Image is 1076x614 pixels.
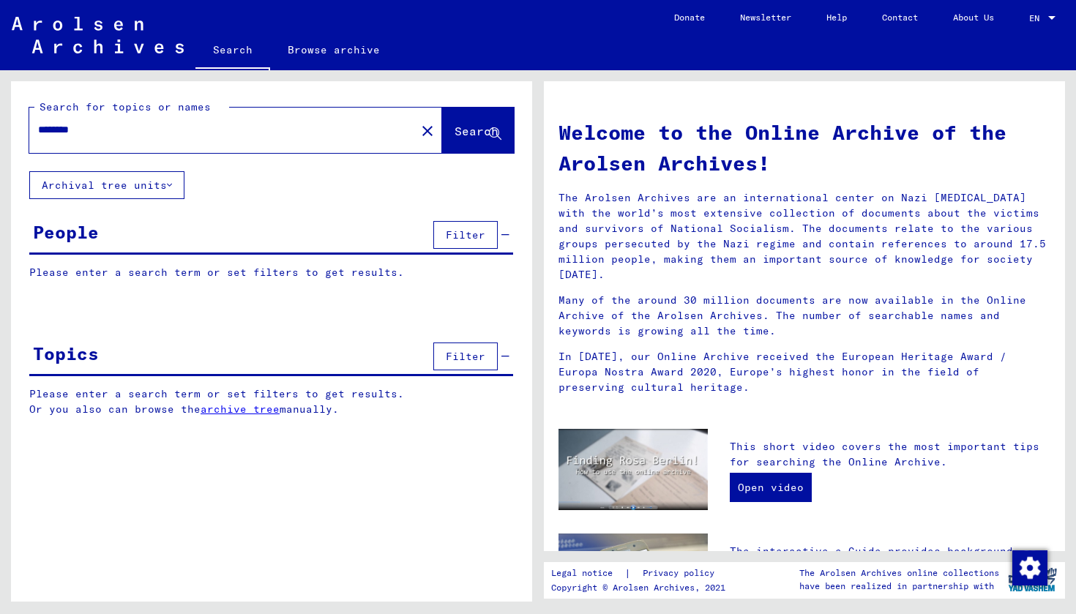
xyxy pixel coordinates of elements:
span: EN [1029,13,1045,23]
p: This short video covers the most important tips for searching the Online Archive. [730,439,1050,470]
img: yv_logo.png [1005,561,1060,598]
img: Arolsen_neg.svg [12,17,184,53]
span: Filter [446,350,485,363]
h1: Welcome to the Online Archive of the Arolsen Archives! [558,117,1050,179]
a: archive tree [201,403,280,416]
mat-icon: close [419,122,436,140]
p: The Arolsen Archives are an international center on Nazi [MEDICAL_DATA] with the world’s most ext... [558,190,1050,282]
div: Topics [33,340,99,367]
a: Open video [730,473,812,502]
a: Browse archive [270,32,397,67]
p: Copyright © Arolsen Archives, 2021 [551,581,732,594]
button: Archival tree units [29,171,184,199]
mat-label: Search for topics or names [40,100,211,113]
button: Filter [433,342,498,370]
div: People [33,219,99,245]
a: Search [195,32,270,70]
button: Filter [433,221,498,249]
span: Search [455,124,498,138]
img: Change consent [1012,550,1047,585]
p: have been realized in partnership with [799,580,999,593]
a: Privacy policy [631,566,732,581]
p: The Arolsen Archives online collections [799,566,999,580]
button: Search [442,108,514,153]
p: Many of the around 30 million documents are now available in the Online Archive of the Arolsen Ar... [558,293,1050,339]
img: video.jpg [558,429,708,510]
p: In [DATE], our Online Archive received the European Heritage Award / Europa Nostra Award 2020, Eu... [558,349,1050,395]
p: Please enter a search term or set filters to get results. [29,265,513,280]
button: Clear [413,116,442,145]
div: | [551,566,732,581]
a: Legal notice [551,566,624,581]
p: Please enter a search term or set filters to get results. Or you also can browse the manually. [29,386,514,417]
span: Filter [446,228,485,242]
